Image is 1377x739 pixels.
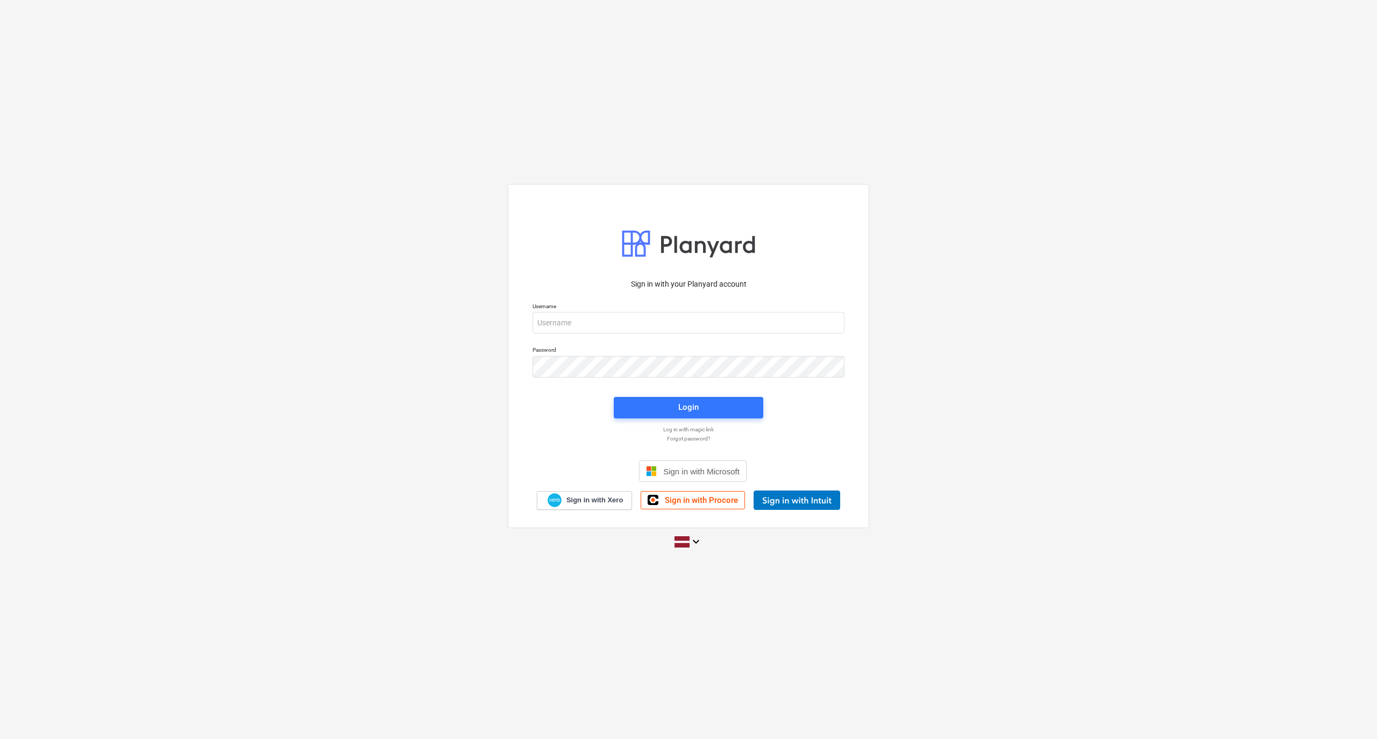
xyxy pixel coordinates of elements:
button: Login [614,397,763,418]
img: Xero logo [548,493,562,508]
a: Log in with magic link [527,426,850,433]
input: Username [533,312,844,333]
i: keyboard_arrow_down [690,535,702,548]
span: Sign in with Procore [665,495,738,505]
p: Username [533,303,844,312]
span: Sign in with Xero [566,495,623,505]
span: Sign in with Microsoft [663,467,740,476]
a: Sign in with Procore [641,491,745,509]
p: Sign in with your Planyard account [533,279,844,290]
div: Login [678,400,699,414]
a: Forgot password? [527,435,850,442]
p: Password [533,346,844,356]
img: Microsoft logo [646,466,657,477]
a: Sign in with Xero [537,491,633,510]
